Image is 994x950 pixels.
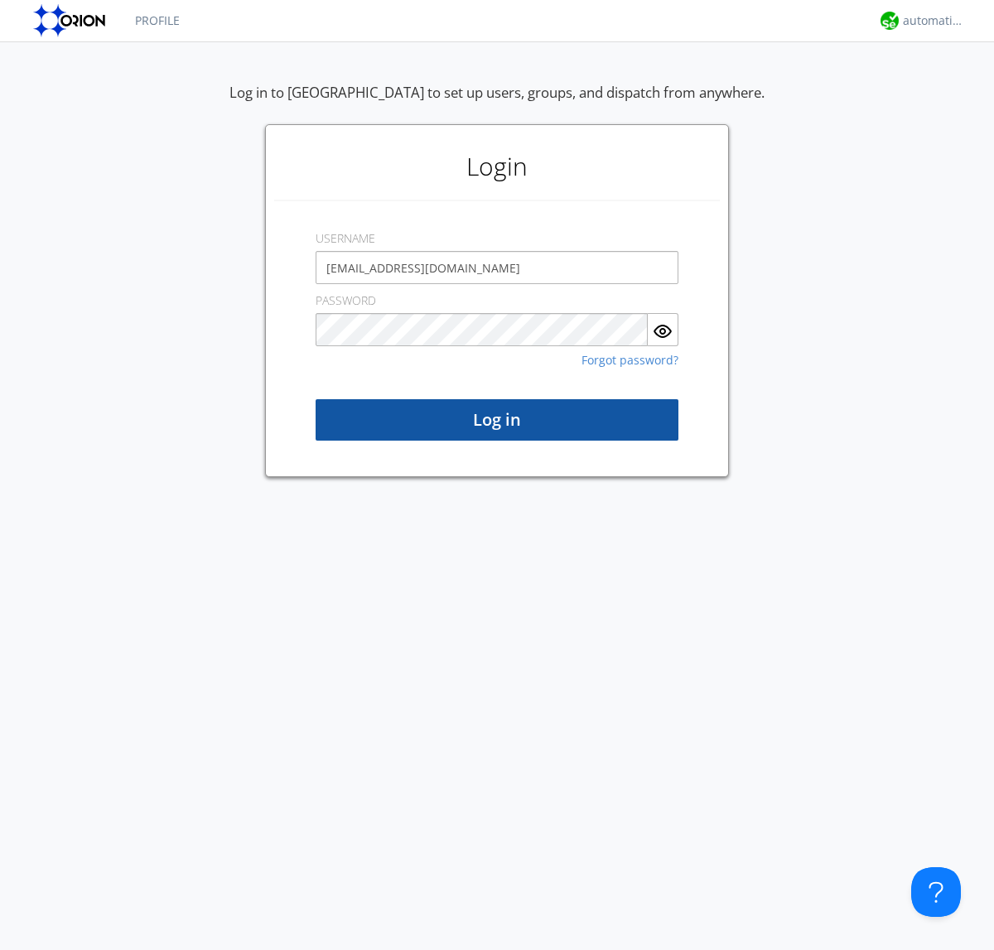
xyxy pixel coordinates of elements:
a: Forgot password? [581,354,678,366]
img: orion-labs-logo.svg [33,4,110,37]
div: Log in to [GEOGRAPHIC_DATA] to set up users, groups, and dispatch from anywhere. [229,83,765,124]
label: PASSWORD [316,292,376,309]
img: eye.svg [653,321,673,341]
img: d2d01cd9b4174d08988066c6d424eccd [881,12,899,30]
label: USERNAME [316,230,375,247]
button: Show Password [648,313,678,346]
h1: Login [274,133,720,200]
div: automation+atlas [903,12,965,29]
button: Log in [316,399,678,441]
iframe: Toggle Customer Support [911,867,961,917]
input: Password [316,313,648,346]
